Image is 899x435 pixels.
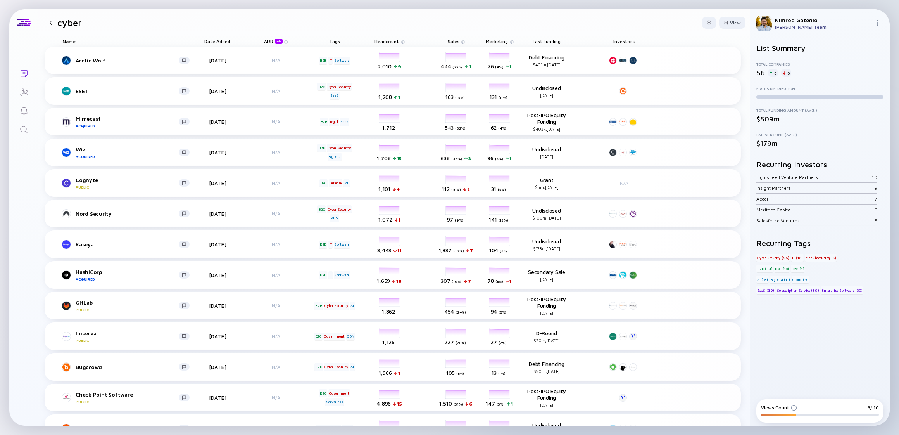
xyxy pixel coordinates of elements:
span: Sales [448,38,459,44]
div: [DATE] [196,210,239,217]
div: N/A [251,180,301,186]
div: Legal [329,118,339,126]
div: B2C [317,205,326,213]
div: [DATE] [196,394,239,401]
a: MimecastAcquired [62,115,196,128]
div: AI [350,363,355,371]
div: Cyber Security [327,144,352,152]
div: Undisclosed [521,238,572,251]
div: Cyber Security [316,425,341,432]
div: B2B [319,57,327,64]
div: N/A [251,364,301,370]
div: Accel [756,196,875,202]
a: Investor Map [9,82,38,101]
div: 7 [875,196,877,202]
div: Government [328,389,350,397]
div: Debt Financing [521,360,572,374]
div: B2B [317,144,326,152]
div: Public [76,307,179,312]
div: 0 [768,69,778,77]
div: Secondary Sale [521,269,572,282]
div: B2C [317,83,326,90]
div: 0 [781,69,791,77]
div: Wiz [76,146,179,159]
div: N/A [251,272,301,278]
div: [DATE] [196,425,239,432]
img: Nimrod Profile Picture [756,16,772,31]
div: SaaS [340,118,349,126]
div: Government [323,333,345,340]
div: $20m, [DATE] [521,338,572,343]
div: B2G [319,389,327,397]
div: Views Count [761,405,797,411]
a: Check Point SoftwarePublic [62,391,196,404]
div: Cloud [342,425,353,432]
div: N/A [607,180,642,186]
div: Nimrod Gatenio [775,17,871,23]
div: IT (16) [791,254,804,262]
div: N/A [251,425,301,431]
div: Software [334,271,350,279]
div: $5m, [DATE] [521,185,572,190]
div: N/A [251,211,301,217]
div: [DATE] [196,364,239,370]
div: $178m, [DATE] [521,246,572,251]
a: Kaseya [62,240,196,249]
div: $50m, [DATE] [521,369,572,374]
div: Insight Partners [756,185,874,191]
a: Search [9,120,38,138]
div: Cyber Security (56) [756,254,790,262]
div: Investors [607,36,642,47]
a: Lists [9,64,38,82]
div: BeyondTrust [76,425,179,432]
div: B2B [314,363,323,371]
div: $403k, [DATE] [521,127,572,132]
div: Post-IPO Equity Funding [521,112,572,132]
div: Undisclosed [521,85,572,98]
a: Arctic Wolf [62,56,196,65]
div: D-Round [521,330,572,343]
a: CognytePublic [62,177,196,189]
div: N/A [251,333,301,339]
div: B2C (4) [791,265,805,272]
div: Public [76,338,179,343]
div: Post-IPO Equity Funding [521,296,572,315]
div: Undisclosed [521,207,572,220]
div: 5 [875,218,877,224]
div: N/A [251,395,301,400]
div: B2B (53) [756,265,773,272]
div: B2G (10) [774,265,790,272]
a: ESET [62,87,196,96]
span: Last Funding [533,38,561,44]
div: [DATE] [196,57,239,64]
div: 9 [874,185,877,191]
div: Acquired [76,123,179,128]
div: B2G [314,333,323,340]
div: HashiCorp [76,269,179,281]
div: Kaseya [76,241,179,248]
div: $100m, [DATE] [521,215,572,220]
div: [DATE] [196,88,239,94]
div: [DATE] [196,333,239,340]
div: N/A [251,303,301,308]
h2: List Summary [756,43,883,52]
div: [DATE] [521,310,572,315]
div: $509m [756,115,883,123]
div: Public [76,399,179,404]
a: Nord Security [62,209,196,218]
div: B2B [319,241,327,248]
div: Grant [521,177,572,190]
div: Post-IPO Equity Funding [521,388,572,407]
div: Imperva [76,330,179,343]
div: Latest Round (Avg.) [756,132,883,137]
div: Cyber Security [324,363,349,371]
div: Undisclosed [521,422,572,435]
div: Meritech Capital [756,207,874,213]
div: IT [328,271,333,279]
h2: Recurring Investors [756,160,883,169]
div: Status Distribution [756,86,883,91]
div: Cyber Security [324,302,349,310]
div: 6 [874,207,877,213]
div: $179m [756,139,883,147]
a: GitLabPublic [62,299,196,312]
